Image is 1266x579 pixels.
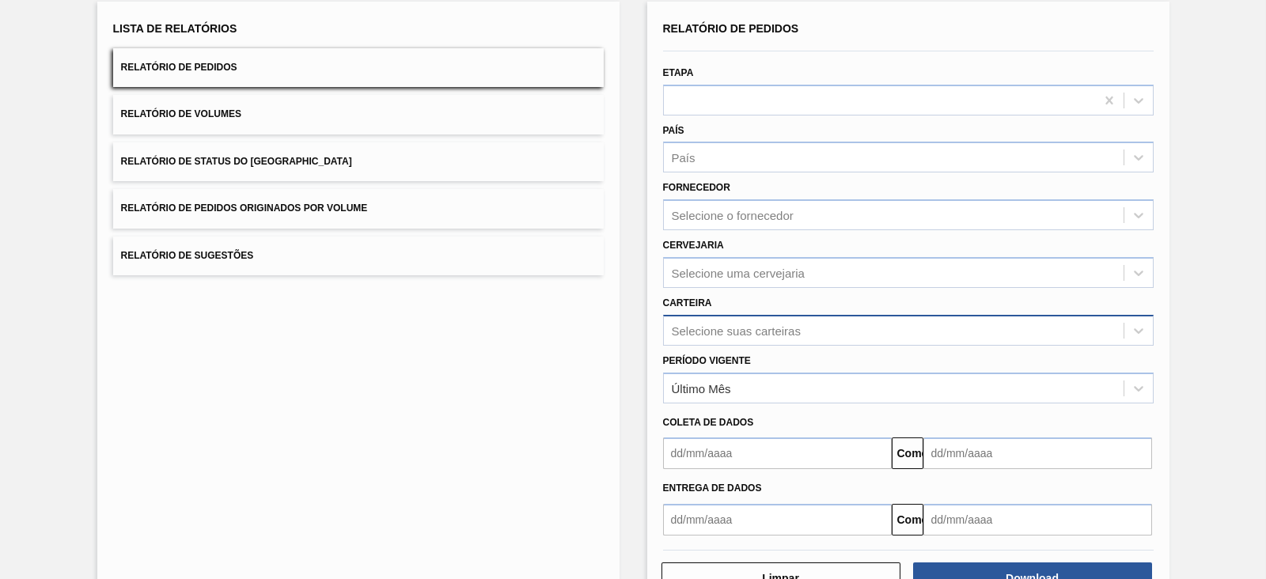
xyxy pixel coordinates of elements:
button: Comeu [892,504,923,535]
font: Selecione uma cervejaria [672,266,805,279]
font: Relatório de Sugestões [121,250,254,261]
input: dd/mm/aaaa [923,504,1152,535]
font: Coleta de dados [663,417,754,428]
button: Relatório de Status do [GEOGRAPHIC_DATA] [113,142,604,181]
font: Selecione suas carteiras [672,324,801,337]
button: Relatório de Pedidos [113,48,604,87]
button: Relatório de Pedidos Originados por Volume [113,189,604,228]
font: Comeu [897,447,934,460]
font: Relatório de Pedidos Originados por Volume [121,203,368,214]
font: Selecione o fornecedor [672,209,794,222]
font: Cervejaria [663,240,724,251]
font: País [672,151,696,165]
button: Relatório de Volumes [113,95,604,134]
button: Relatório de Sugestões [113,237,604,275]
button: Comeu [892,437,923,469]
font: Relatório de Volumes [121,109,241,120]
font: Carteira [663,297,712,308]
font: Fornecedor [663,182,730,193]
input: dd/mm/aaaa [923,437,1152,469]
font: País [663,125,684,136]
font: Relatório de Status do [GEOGRAPHIC_DATA] [121,156,352,167]
font: Relatório de Pedidos [121,62,237,73]
font: Último Mês [672,381,731,395]
font: Lista de Relatórios [113,22,237,35]
font: Entrega de dados [663,482,762,494]
font: Relatório de Pedidos [663,22,799,35]
font: Período Vigente [663,355,751,366]
font: Etapa [663,67,694,78]
input: dd/mm/aaaa [663,437,892,469]
input: dd/mm/aaaa [663,504,892,535]
font: Comeu [897,513,934,526]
